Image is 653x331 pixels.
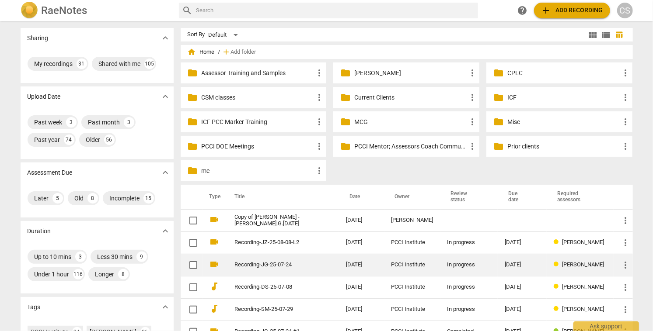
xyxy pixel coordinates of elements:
[354,117,467,127] p: MCG
[493,68,504,78] span: folder
[340,141,351,152] span: folder
[210,281,220,292] span: audiotrack
[621,304,631,315] span: more_vert
[136,252,147,262] div: 9
[188,92,198,103] span: folder
[505,239,540,246] div: [DATE]
[354,93,467,102] p: Current Clients
[160,302,171,312] span: expand_more
[188,165,198,176] span: folder
[159,90,172,103] button: Show more
[391,306,433,313] div: PCCI Institute
[160,226,171,236] span: expand_more
[222,48,231,56] span: add
[73,269,84,279] div: 116
[35,194,49,203] div: Later
[88,118,120,127] div: Past month
[391,262,433,268] div: PCCI Institute
[28,34,49,43] p: Sharing
[143,193,154,203] div: 15
[562,283,604,290] span: [PERSON_NAME]
[391,284,433,290] div: PCCI Institute
[562,306,604,312] span: [PERSON_NAME]
[573,321,639,331] div: Ask support
[203,185,224,209] th: Type
[339,254,384,276] td: [DATE]
[554,306,562,312] span: Review status: in progress
[77,59,87,69] div: 31
[160,167,171,178] span: expand_more
[64,134,74,145] div: 74
[617,3,633,18] button: CS
[210,259,220,269] span: videocam
[547,185,613,209] th: Required assessors
[52,193,63,203] div: 5
[447,306,491,313] div: In progress
[440,185,498,209] th: Review status
[35,59,73,68] div: My recordings
[160,91,171,102] span: expand_more
[534,3,610,18] button: Upload
[196,3,475,17] input: Search
[620,117,631,127] span: more_vert
[541,5,552,16] span: add
[615,31,623,39] span: table_chart
[28,168,73,177] p: Assessment Due
[314,141,325,152] span: more_vert
[507,117,620,127] p: Misc
[118,269,129,279] div: 8
[202,117,314,127] p: ICF PCC Marker Training
[188,117,198,127] span: folder
[42,4,87,17] h2: RaeNotes
[188,68,198,78] span: folder
[515,3,531,18] a: Help
[447,284,491,290] div: In progress
[505,262,540,268] div: [DATE]
[35,118,63,127] div: Past week
[35,270,70,279] div: Under 1 hour
[159,224,172,238] button: Show more
[159,166,172,179] button: Show more
[21,2,38,19] img: Logo
[554,239,562,245] span: Review status: in progress
[554,261,562,268] span: Review status: in progress
[35,252,72,261] div: Up to 10 mins
[621,238,631,248] span: more_vert
[339,276,384,298] td: [DATE]
[384,185,440,209] th: Owner
[202,142,314,151] p: PCCI DOE Meetings
[554,283,562,290] span: Review status: in progress
[507,69,620,78] p: CPLC
[447,262,491,268] div: In progress
[505,306,540,313] div: [DATE]
[314,68,325,78] span: more_vert
[621,282,631,293] span: more_vert
[505,284,540,290] div: [DATE]
[493,117,504,127] span: folder
[467,117,478,127] span: more_vert
[75,252,86,262] div: 3
[209,28,241,42] div: Default
[562,239,604,245] span: [PERSON_NAME]
[620,92,631,103] span: more_vert
[621,260,631,270] span: more_vert
[340,92,351,103] span: folder
[235,306,314,313] a: Recording-SM-25-07-29
[507,142,620,151] p: Prior clients
[21,2,172,19] a: LogoRaeNotes
[202,166,314,176] p: me
[28,92,61,101] p: Upload Date
[562,261,604,268] span: [PERSON_NAME]
[507,93,620,102] p: ICF
[235,284,314,290] a: Recording-DS-25-07-08
[188,48,215,56] span: Home
[354,69,467,78] p: Becket-McInroy
[28,303,41,312] p: Tags
[314,117,325,127] span: more_vert
[188,141,198,152] span: folder
[541,5,603,16] span: Add recording
[95,270,115,279] div: Longer
[467,141,478,152] span: more_vert
[210,214,220,225] span: videocam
